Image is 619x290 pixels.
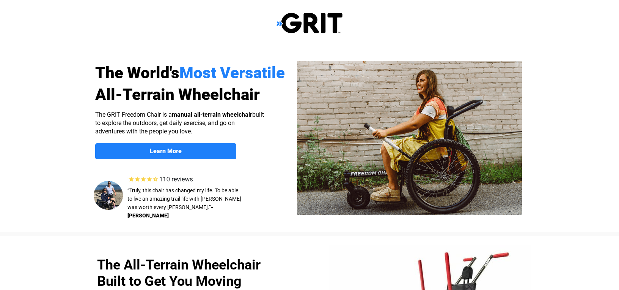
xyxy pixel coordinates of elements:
span: Most Versatile [179,63,285,82]
a: Learn More [95,143,236,159]
span: The GRIT Freedom Chair is a built to explore the outdoors, get daily exercise, and go on adventur... [95,111,264,135]
span: All-Terrain Wheelchair [95,85,260,104]
strong: Learn More [150,147,182,155]
strong: manual all-terrain wheelchair [172,111,252,118]
span: The World's [95,63,179,82]
span: “Truly, this chair has changed my life. To be able to live an amazing trail life with [PERSON_NAM... [127,187,241,210]
span: The All-Terrain Wheelchair Built to Get You Moving [97,257,261,289]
